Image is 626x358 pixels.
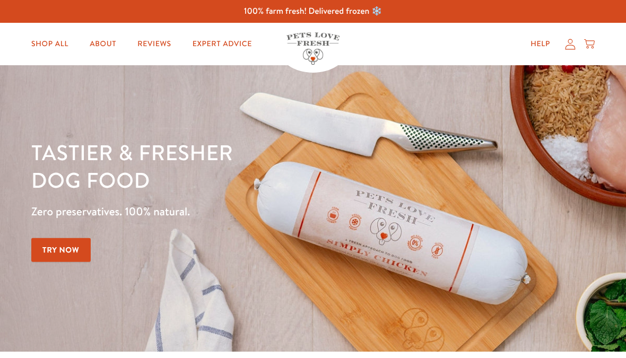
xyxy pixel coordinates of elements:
img: Pets Love Fresh [286,32,340,65]
a: Try Now [31,238,91,262]
p: Zero preservatives. 100% natural. [31,202,407,221]
a: Help [522,33,559,55]
iframe: Gorgias live chat messenger [573,308,615,347]
a: Shop All [23,33,77,55]
a: Expert Advice [184,33,260,55]
a: Reviews [129,33,179,55]
a: About [81,33,125,55]
h1: Tastier & fresher dog food [31,138,407,194]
